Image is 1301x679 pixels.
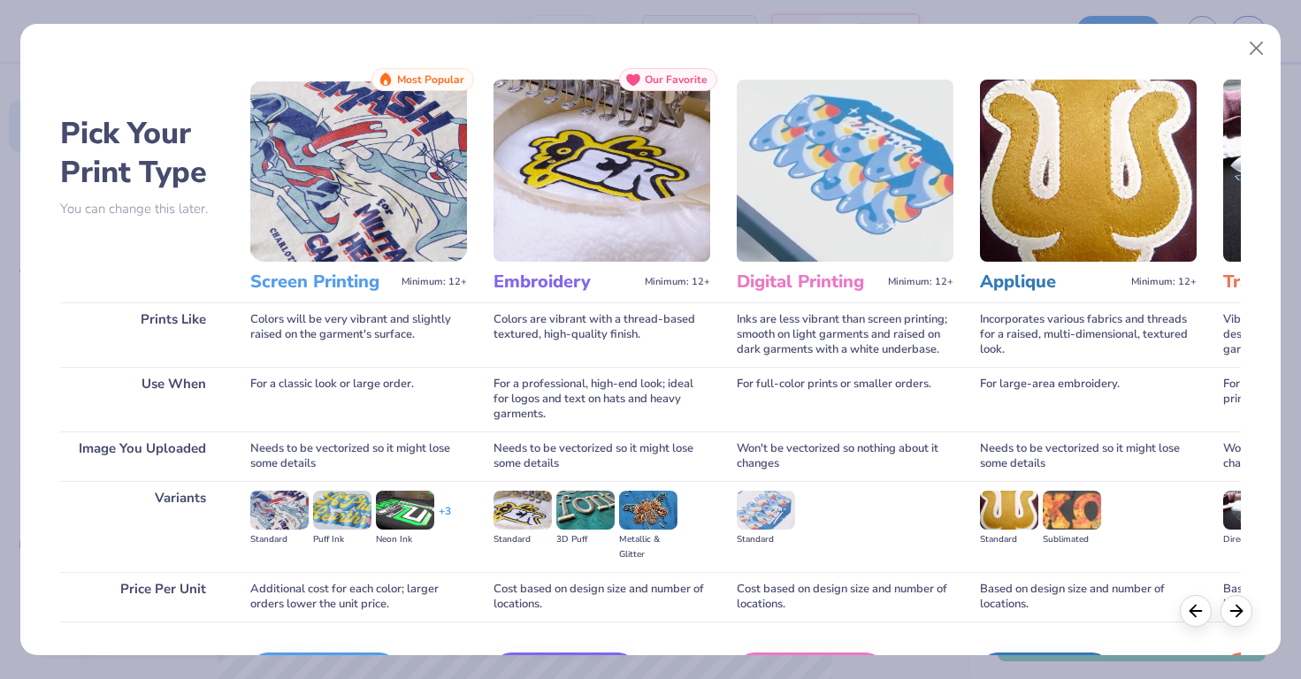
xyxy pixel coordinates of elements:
div: Metallic & Glitter [619,532,677,562]
img: Screen Printing [250,80,467,262]
p: You can change this later. [60,202,224,217]
span: Minimum: 12+ [1131,276,1197,288]
div: Sublimated [1043,532,1101,547]
div: Additional cost for each color; larger orders lower the unit price. [250,572,467,622]
div: Prints Like [60,302,224,367]
div: + 3 [439,504,451,534]
img: Metallic & Glitter [619,491,677,530]
div: Standard [494,532,552,547]
div: Colors are vibrant with a thread-based textured, high-quality finish. [494,302,710,367]
h2: Pick Your Print Type [60,114,224,192]
img: Sublimated [1043,491,1101,530]
div: Neon Ink [376,532,434,547]
div: Use When [60,367,224,431]
div: For full-color prints or smaller orders. [737,367,953,431]
img: 3D Puff [556,491,615,530]
div: Based on design size and number of locations. [980,572,1197,622]
div: Colors will be very vibrant and slightly raised on the garment's surface. [250,302,467,367]
div: Puff Ink [313,532,371,547]
div: Variants [60,481,224,572]
h3: Embroidery [494,271,638,294]
div: Needs to be vectorized so it might lose some details [250,431,467,481]
h3: Screen Printing [250,271,394,294]
h3: Digital Printing [737,271,881,294]
img: Digital Printing [737,80,953,262]
div: 3D Puff [556,532,615,547]
img: Puff Ink [313,491,371,530]
div: Needs to be vectorized so it might lose some details [494,431,710,481]
div: Cost based on design size and number of locations. [737,572,953,622]
div: Inks are less vibrant than screen printing; smooth on light garments and raised on dark garments ... [737,302,953,367]
button: Close [1240,32,1274,65]
div: Price Per Unit [60,572,224,622]
div: Won't be vectorized so nothing about it changes [737,431,953,481]
h3: Applique [980,271,1124,294]
img: Direct-to-film [1223,491,1282,530]
div: Direct-to-film [1223,532,1282,547]
span: Minimum: 12+ [888,276,953,288]
div: For a classic look or large order. [250,367,467,431]
img: Neon Ink [376,491,434,530]
img: Standard [737,491,795,530]
div: For a professional, high-end look; ideal for logos and text on hats and heavy garments. [494,367,710,431]
div: Image You Uploaded [60,431,224,481]
img: Applique [980,80,1197,262]
div: Cost based on design size and number of locations. [494,572,710,622]
div: Needs to be vectorized so it might lose some details [980,431,1197,481]
img: Embroidery [494,80,710,262]
img: Standard [250,491,309,530]
img: Standard [980,491,1038,530]
div: Standard [737,532,795,547]
div: Incorporates various fabrics and threads for a raised, multi-dimensional, textured look. [980,302,1197,367]
div: Standard [250,532,309,547]
div: Standard [980,532,1038,547]
span: Minimum: 12+ [645,276,710,288]
div: For large-area embroidery. [980,367,1197,431]
img: Standard [494,491,552,530]
span: Most Popular [397,73,464,86]
span: Minimum: 12+ [402,276,467,288]
span: Our Favorite [645,73,708,86]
